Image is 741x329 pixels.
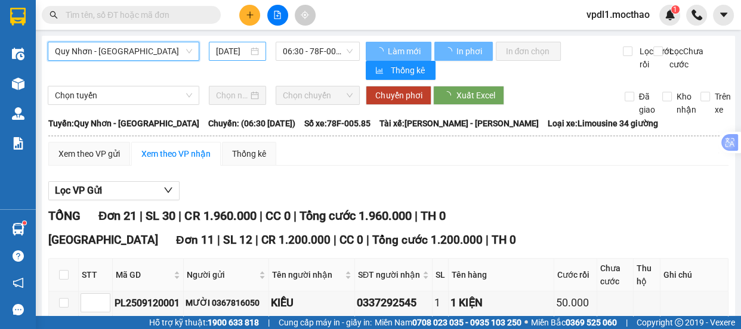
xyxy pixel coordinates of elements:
img: phone-icon [691,10,702,20]
div: Xem theo VP nhận [141,147,211,160]
td: PL2509120001 [113,291,184,315]
strong: 0708 023 035 - 0935 103 250 [412,318,521,327]
span: loading [443,91,456,100]
span: aim [301,11,309,19]
span: Trên xe [710,90,736,116]
th: Tên hàng [449,259,554,291]
input: Tìm tên, số ĐT hoặc mã đơn [66,8,206,21]
button: file-add [267,5,288,26]
span: Đơn 11 [176,233,214,247]
span: | [178,209,181,223]
span: CC 0 [339,233,363,247]
img: warehouse-icon [12,223,24,235]
div: KIỀU [271,294,353,311]
span: search [50,11,58,19]
th: SL [433,259,449,291]
td: KIỀU [269,291,355,315]
span: bar-chart [375,66,385,76]
img: icon-new-feature [665,10,675,20]
span: [GEOGRAPHIC_DATA] [48,233,158,247]
div: Thống kê [232,147,266,160]
span: down [163,185,173,195]
sup: 1 [671,5,680,14]
span: Tổng cước 1.960.000 [299,209,411,223]
th: Chưa cước [597,259,634,291]
button: Làm mới [366,42,431,61]
img: warehouse-icon [12,48,24,60]
span: loading [375,47,385,55]
strong: 1900 633 818 [208,318,259,327]
span: | [293,209,296,223]
span: 06:30 - 78F-005.85 [283,42,353,60]
span: Chọn chuyến [283,86,353,104]
button: plus [239,5,260,26]
img: logo-vxr [10,8,26,26]
input: 12/09/2025 [216,45,248,58]
span: | [626,316,628,329]
sup: 1 [23,221,26,225]
button: caret-down [713,5,734,26]
button: Chuyển phơi [366,86,431,105]
span: loading [444,47,454,55]
div: PL2509120001 [115,296,181,311]
div: 0337292545 [357,294,430,311]
img: warehouse-icon [12,77,24,90]
span: Miền Nam [375,316,521,329]
th: Ghi chú [660,259,728,291]
span: Làm mới [387,45,422,58]
span: Đơn 21 [98,209,137,223]
span: SL 30 [146,209,175,223]
img: warehouse-icon [12,107,24,120]
span: Số xe: 78F-005.85 [304,117,370,130]
th: Cước rồi [554,259,597,291]
div: 1 [434,294,446,311]
span: Tên người nhận [272,268,342,281]
span: Tài xế: [PERSON_NAME] - [PERSON_NAME] [379,117,539,130]
span: In phơi [456,45,483,58]
input: Chọn ngày [216,89,248,102]
button: bar-chartThống kê [366,61,436,80]
span: Mã GD [116,268,171,281]
span: 1 [673,5,677,14]
span: CR 1.960.000 [184,209,256,223]
button: In phơi [434,42,493,61]
span: | [334,233,336,247]
span: | [486,233,489,247]
span: | [140,209,143,223]
span: | [217,233,220,247]
button: Xuất Excel [433,86,504,105]
span: Lọc VP Gửi [55,183,102,198]
span: copyright [675,318,683,327]
strong: 0369 525 060 [566,318,617,327]
span: Cung cấp máy in - giấy in: [279,316,372,329]
span: | [255,233,258,247]
b: Tuyến: Quy Nhơn - [GEOGRAPHIC_DATA] [48,119,199,128]
div: 1 KIỆN [450,294,552,311]
div: MƯỜI 0367816050 [186,296,267,309]
span: Thống kê [390,64,426,77]
span: TH 0 [492,233,516,247]
span: Người gửi [187,268,257,281]
span: | [414,209,417,223]
span: CC 0 [265,209,290,223]
span: Tổng cước 1.200.000 [372,233,483,247]
img: solution-icon [12,137,24,150]
span: Xuất Excel [456,89,495,102]
span: Chuyến: (06:30 [DATE]) [208,117,295,130]
button: aim [295,5,316,26]
span: TỔNG [48,209,81,223]
span: CR 1.200.000 [261,233,331,247]
span: SL 12 [223,233,252,247]
span: ⚪️ [524,320,528,325]
span: Quy Nhơn - Đà Lạt [55,42,192,60]
button: Lọc VP Gửi [48,181,180,200]
span: Lọc Cước rồi [634,45,675,71]
span: Loại xe: Limousine 34 giường [548,117,658,130]
span: Chọn tuyến [55,86,192,104]
span: Hỗ trợ kỹ thuật: [149,316,259,329]
span: vpdl1.mocthao [577,7,659,22]
span: | [366,233,369,247]
span: Đã giao [634,90,660,116]
td: 0337292545 [355,291,433,315]
th: Thu hộ [634,259,660,291]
